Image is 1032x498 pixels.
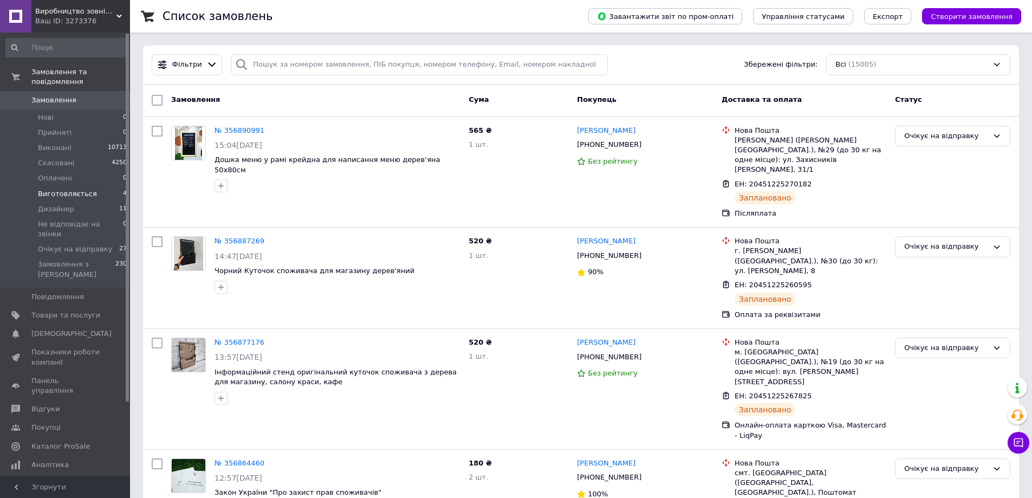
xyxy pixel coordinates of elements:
div: г. [PERSON_NAME] ([GEOGRAPHIC_DATA].), №30 (до 30 кг): ул. [PERSON_NAME], 8 [735,246,886,276]
button: Експорт [864,8,912,24]
button: Завантажити звіт по пром-оплаті [588,8,742,24]
a: [PERSON_NAME] [577,126,635,136]
span: 1 шт. [469,140,488,148]
span: 230 [115,260,127,279]
a: Фото товару [171,236,206,271]
div: Нова Пошта [735,458,886,468]
span: 13:57[DATE] [215,353,262,361]
input: Пошук за номером замовлення, ПІБ покупця, номером телефону, Email, номером накладної [231,54,608,75]
a: № 356890991 [215,126,264,134]
input: Пошук [5,38,128,57]
span: Виробництво зовнішньої реклами і не тільки [35,7,116,16]
span: Створити замовлення [931,12,1012,21]
span: Покупці [31,423,61,432]
a: Інформаційний стенд оригінальний куточок споживача з дерева для магазину, салону краси, кафе [215,368,457,386]
span: Скасовані [38,158,75,168]
a: [PERSON_NAME] [577,458,635,469]
span: Очікує на відправку [38,244,112,254]
span: 27 [119,244,127,254]
div: [PHONE_NUMBER] [575,249,644,263]
span: 0 [123,128,127,138]
div: Нова Пошта [735,126,886,135]
div: Заплановано [735,191,796,204]
div: [PHONE_NUMBER] [575,470,644,484]
div: Очікує на відправку [904,131,988,142]
img: Фото товару [174,237,203,270]
a: Дошка меню у рамі крейдна для написання меню дерев’яна 50x80см [215,156,440,174]
div: Онлайн-оплата карткою Visa, Mastercard - LiqPay [735,421,886,440]
div: Ваш ID: 3273376 [35,16,130,26]
span: 14:47[DATE] [215,252,262,261]
span: 10713 [108,143,127,153]
span: Показники роботи компанії [31,347,100,367]
img: Фото товару [172,338,205,372]
span: Завантажити звіт по пром-оплаті [597,11,734,21]
span: 90% [588,268,603,276]
span: 4 [123,189,127,199]
a: Створити замовлення [911,12,1021,20]
span: 4250 [112,158,127,168]
span: 15:04[DATE] [215,141,262,150]
span: 520 ₴ [469,338,492,346]
span: Всі [835,60,846,70]
img: Фото товару [172,459,205,493]
span: [DEMOGRAPHIC_DATA] [31,329,112,339]
a: Фото товару [171,126,206,160]
span: Замовлення та повідомлення [31,67,130,87]
span: 1 шт. [469,352,488,360]
span: Замовлення з [PERSON_NAME] [38,260,115,279]
span: Доставка та оплата [722,95,802,104]
span: 0 [123,173,127,183]
span: Аналітика [31,460,69,470]
a: Фото товару [171,458,206,493]
div: [PERSON_NAME] ([PERSON_NAME][GEOGRAPHIC_DATA].), №29 (до 30 кг на одне місце): ул. Захисників [PE... [735,135,886,175]
a: Чорний Куточок споживача для магазину дерев'яний [215,267,414,275]
span: Товари та послуги [31,311,100,320]
span: 520 ₴ [469,237,492,245]
a: [PERSON_NAME] [577,338,635,348]
div: Нова Пошта [735,236,886,246]
span: Нові [38,113,54,122]
span: Прийняті [38,128,72,138]
img: Фото товару [175,126,202,160]
span: Без рейтингу [588,157,638,165]
div: Нова Пошта [735,338,886,347]
a: Фото товару [171,338,206,372]
button: Створити замовлення [922,8,1021,24]
span: 0 [123,219,127,239]
button: Управління статусами [753,8,853,24]
span: ЕН: 20451225267825 [735,392,812,400]
span: 0 [123,113,127,122]
a: [PERSON_NAME] [577,236,635,247]
span: Виготовляється [38,189,97,199]
a: № 356887269 [215,237,264,245]
div: Заплановано [735,403,796,416]
div: Очікує на відправку [904,463,988,475]
span: ЕН: 20451225260595 [735,281,812,289]
span: Дизайнер [38,204,74,214]
div: Очікує на відправку [904,241,988,253]
a: № 356877176 [215,338,264,346]
span: Замовлення [31,95,76,105]
span: Експорт [873,12,903,21]
span: 100% [588,490,608,498]
div: [PHONE_NUMBER] [575,138,644,152]
span: Відгуки [31,404,60,414]
div: Післяплата [735,209,886,218]
a: № 356864460 [215,459,264,467]
a: Закон України "Про захист прав споживачів" [215,488,381,496]
span: Не відповідає на звінки [38,219,123,239]
span: Управління статусами [762,12,845,21]
span: Cума [469,95,489,104]
span: 565 ₴ [469,126,492,134]
div: Очікує на відправку [904,342,988,354]
span: 12:57[DATE] [215,474,262,482]
span: 11 [119,204,127,214]
span: ЕН: 20451225270182 [735,180,812,188]
button: Чат з покупцем [1008,432,1029,454]
span: Замовлення [171,95,220,104]
span: 180 ₴ [469,459,492,467]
